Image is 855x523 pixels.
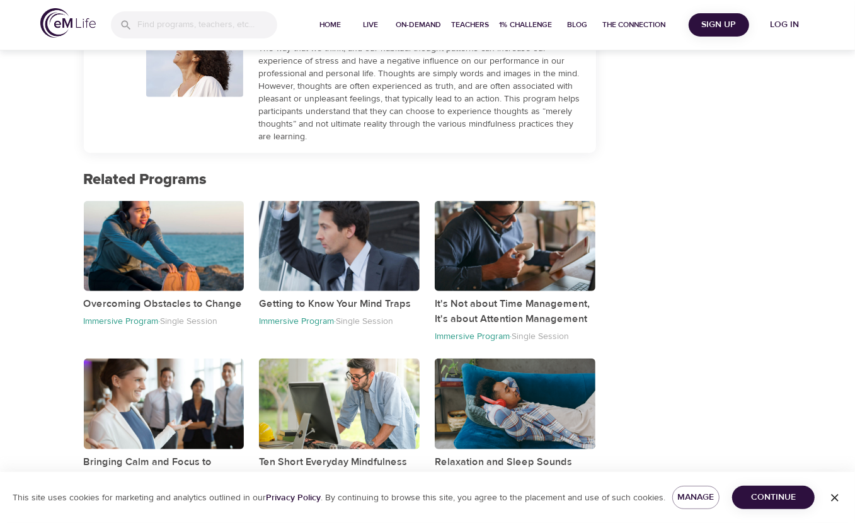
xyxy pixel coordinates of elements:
span: Continue [742,490,805,505]
input: Find programs, teachers, etc... [137,11,277,38]
p: Bringing Calm and Focus to Overwhelming Situations [84,454,244,485]
p: Relaxation and Sleep Sounds [435,454,595,469]
p: Immersive Program · [84,316,161,327]
p: Related Programs [84,168,596,191]
img: logo [40,8,96,38]
span: Manage [682,490,709,505]
p: Getting to Know Your Mind Traps [259,296,420,311]
p: Immersive Program · [435,331,512,342]
p: Single Session [336,316,393,327]
p: Ten Short Everyday Mindfulness Practices [259,454,420,485]
p: Overcoming Obstacles to Change [84,296,244,311]
button: Log in [754,13,815,37]
span: The Connection [603,18,666,32]
button: Sign Up [689,13,749,37]
span: Log in [759,17,810,33]
span: 1% Challenge [500,18,553,32]
span: Home [316,18,346,32]
button: Continue [732,486,815,509]
span: On-Demand [396,18,442,32]
span: Blog [563,18,593,32]
p: Immersive Program · [259,316,336,327]
span: Teachers [452,18,490,32]
button: Manage [672,486,720,509]
p: It's Not about Time Management, It's about Attention Management [435,296,595,326]
p: Single Session [161,316,218,327]
div: The way that we think, and our habitual thought patterns can increase our experience of stress an... [258,42,581,143]
span: Live [356,18,386,32]
a: Privacy Policy [266,492,321,503]
p: Single Session [512,331,569,342]
span: Sign Up [694,17,744,33]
